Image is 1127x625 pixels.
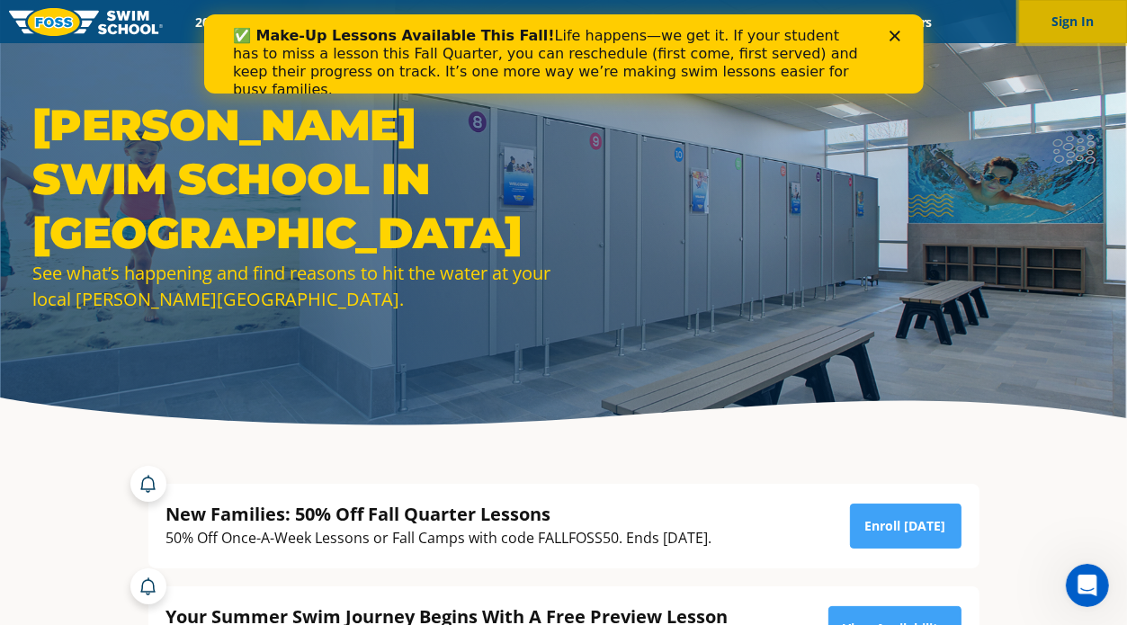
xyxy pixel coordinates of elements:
[816,13,872,31] a: Blog
[1066,564,1109,607] iframe: Intercom live chat
[685,16,703,27] div: Close
[525,13,626,31] a: About FOSS
[368,13,525,31] a: Swim Path® Program
[32,260,554,312] div: See what’s happening and find reasons to hit the water at your local [PERSON_NAME][GEOGRAPHIC_DATA].
[292,13,368,31] a: Schools
[872,13,947,31] a: Careers
[166,502,712,526] div: New Families: 50% Off Fall Quarter Lessons
[626,13,817,31] a: Swim Like [PERSON_NAME]
[204,14,924,94] iframe: Intercom live chat banner
[166,526,712,550] div: 50% Off Once-A-Week Lessons or Fall Camps with code FALLFOSS50. Ends [DATE].
[29,13,662,85] div: Life happens—we get it. If your student has to miss a lesson this Fall Quarter, you can reschedul...
[850,504,962,549] a: Enroll [DATE]
[180,13,292,31] a: 2025 Calendar
[9,8,163,36] img: FOSS Swim School Logo
[29,13,351,30] b: ✅ Make-Up Lessons Available This Fall!
[32,98,554,260] h1: [PERSON_NAME] Swim School in [GEOGRAPHIC_DATA]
